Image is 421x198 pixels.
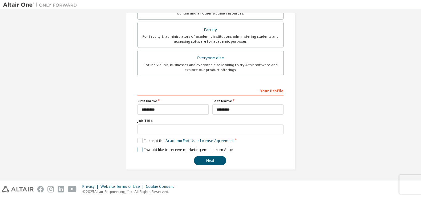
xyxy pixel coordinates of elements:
[141,34,280,44] div: For faculty & administrators of academic institutions administering students and accessing softwa...
[58,186,64,192] img: linkedin.svg
[146,184,178,189] div: Cookie Consent
[137,147,233,152] label: I would like to receive marketing emails from Altair
[212,99,284,103] label: Last Name
[37,186,44,192] img: facebook.svg
[194,156,226,165] button: Next
[137,99,209,103] label: First Name
[3,2,80,8] img: Altair One
[141,62,280,72] div: For individuals, businesses and everyone else looking to try Altair software and explore our prod...
[141,26,280,34] div: Faculty
[100,184,146,189] div: Website Terms of Use
[2,186,34,192] img: altair_logo.svg
[137,138,234,143] label: I accept the
[47,186,54,192] img: instagram.svg
[68,186,77,192] img: youtube.svg
[82,189,178,194] p: © 2025 Altair Engineering, Inc. All Rights Reserved.
[137,86,284,95] div: Your Profile
[166,138,234,143] a: Academic End-User License Agreement
[82,184,100,189] div: Privacy
[137,118,284,123] label: Job Title
[141,54,280,62] div: Everyone else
